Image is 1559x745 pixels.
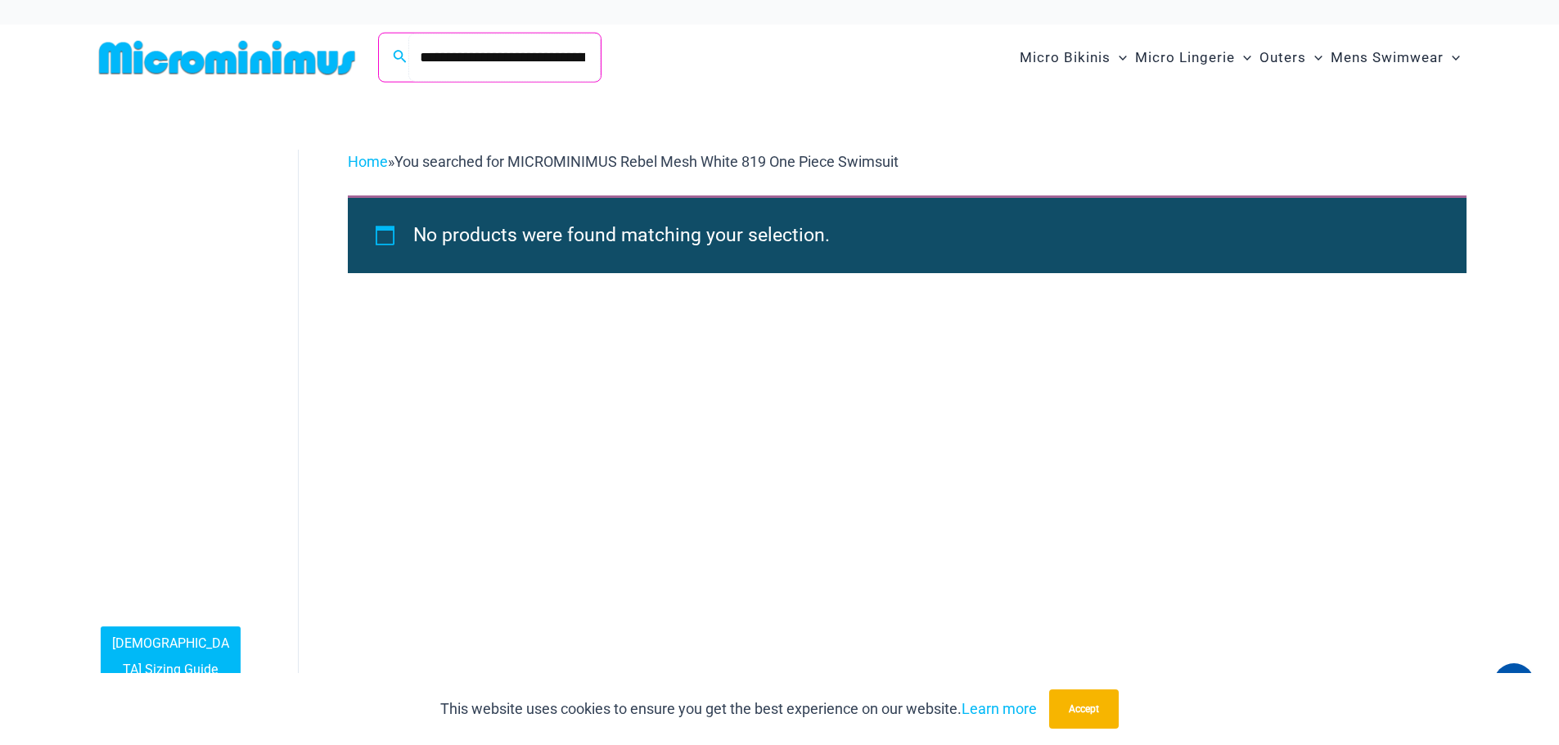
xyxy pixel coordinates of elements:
[92,39,362,76] img: MM SHOP LOGO FLAT
[1135,37,1235,79] span: Micro Lingerie
[1331,37,1444,79] span: Mens Swimwear
[348,153,899,170] span: »
[348,153,388,170] a: Home
[440,697,1037,721] p: This website uses cookies to ensure you get the best experience on our website.
[1327,33,1464,83] a: Mens SwimwearMenu ToggleMenu Toggle
[348,195,1467,273] div: No products were found matching your selection.
[1013,30,1467,85] nav: Site Navigation
[1259,37,1306,79] span: Outers
[1444,37,1460,79] span: Menu Toggle
[1016,33,1131,83] a: Micro BikinisMenu ToggleMenu Toggle
[1255,33,1327,83] a: OutersMenu ToggleMenu Toggle
[1131,33,1255,83] a: Micro LingerieMenu ToggleMenu Toggle
[1111,37,1127,79] span: Menu Toggle
[1306,37,1322,79] span: Menu Toggle
[393,47,408,68] a: Search icon link
[1235,37,1251,79] span: Menu Toggle
[101,626,241,687] a: [DEMOGRAPHIC_DATA] Sizing Guide
[101,137,248,464] iframe: TrustedSite Certified
[408,34,601,82] input: Search Submit
[1049,689,1119,729] button: Accept
[394,153,899,170] span: You searched for MICROMINIMUS Rebel Mesh White 819 One Piece Swimsuit
[962,700,1037,717] a: Learn more
[1020,37,1111,79] span: Micro Bikinis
